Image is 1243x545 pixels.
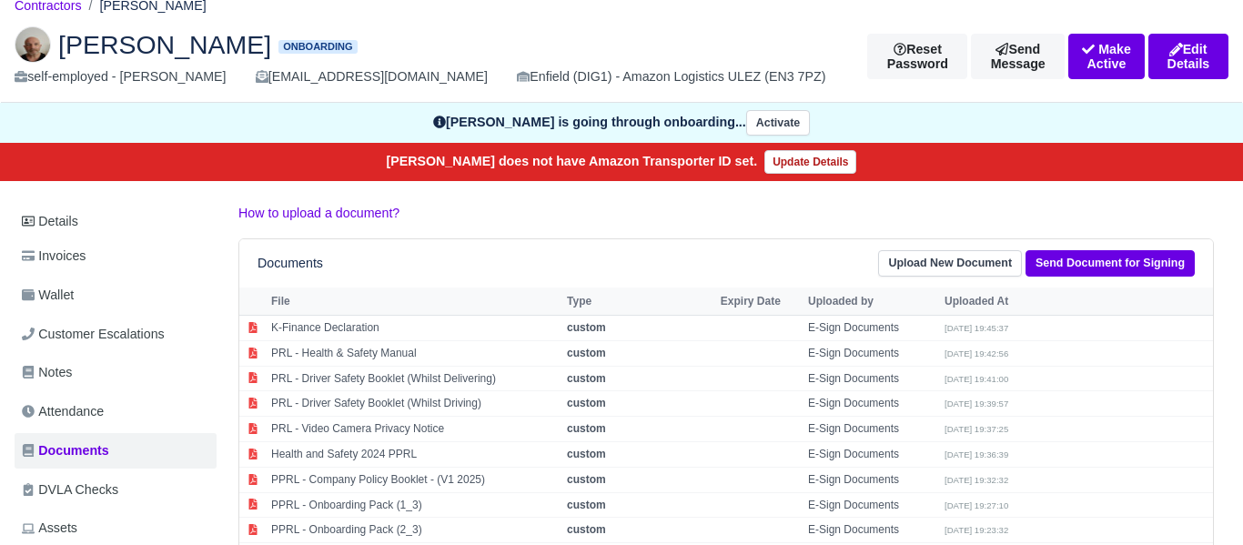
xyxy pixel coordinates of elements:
td: E-Sign Documents [803,492,940,518]
td: PPRL - Company Policy Booklet - (V1 2025) [267,467,562,492]
a: Upload New Document [878,250,1022,277]
a: Documents [15,433,217,469]
td: E-Sign Documents [803,391,940,417]
a: How to upload a document? [238,206,399,220]
td: K-Finance Declaration [267,315,562,340]
th: Expiry Date [716,288,803,315]
strong: custom [567,473,606,486]
div: [EMAIL_ADDRESS][DOMAIN_NAME] [256,66,488,87]
a: Edit Details [1148,34,1228,79]
span: [PERSON_NAME] [58,32,271,57]
a: Invoices [15,238,217,274]
span: DVLA Checks [22,479,118,500]
td: PRL - Video Camera Privacy Notice [267,417,562,442]
th: File [267,288,562,315]
td: E-Sign Documents [803,366,940,391]
a: Details [15,205,217,238]
small: [DATE] 19:45:37 [945,323,1008,333]
th: Uploaded by [803,288,940,315]
small: [DATE] 19:32:32 [945,475,1008,485]
span: Onboarding [278,40,357,54]
a: DVLA Checks [15,472,217,508]
strong: custom [567,397,606,409]
button: Reset Password [867,34,967,79]
small: [DATE] 19:27:10 [945,500,1008,510]
td: PPRL - Onboarding Pack (2_3) [267,518,562,543]
button: Activate [746,110,810,136]
td: E-Sign Documents [803,340,940,366]
th: Uploaded At [940,288,1076,315]
h6: Documents [258,256,323,271]
small: [DATE] 19:42:56 [945,348,1008,358]
small: [DATE] 19:23:32 [945,525,1008,535]
span: Assets [22,518,77,539]
strong: custom [567,321,606,334]
td: E-Sign Documents [803,441,940,467]
a: Notes [15,355,217,390]
th: Type [562,288,716,315]
div: Jason Russon [1,12,1242,103]
small: [DATE] 19:41:00 [945,374,1008,384]
span: Documents [22,440,109,461]
a: Customer Escalations [15,317,217,352]
span: Invoices [22,246,86,267]
div: self-employed - [PERSON_NAME] [15,66,227,87]
div: Enfield (DIG1) - Amazon Logistics ULEZ (EN3 7PZ) [517,66,825,87]
td: PRL - Driver Safety Booklet (Whilst Delivering) [267,366,562,391]
strong: custom [567,499,606,511]
span: Customer Escalations [22,324,165,345]
small: [DATE] 19:37:25 [945,424,1008,434]
strong: custom [567,523,606,536]
a: Send Document for Signing [1026,250,1195,277]
td: E-Sign Documents [803,518,940,543]
td: PPRL - Onboarding Pack (1_3) [267,492,562,518]
td: E-Sign Documents [803,315,940,340]
span: Wallet [22,285,74,306]
span: Notes [22,362,72,383]
td: E-Sign Documents [803,467,940,492]
strong: custom [567,372,606,385]
iframe: Chat Widget [1152,458,1243,545]
strong: custom [567,448,606,460]
a: Wallet [15,278,217,313]
small: [DATE] 19:39:57 [945,399,1008,409]
strong: custom [567,422,606,435]
a: Send Message [971,34,1065,79]
td: PRL - Driver Safety Booklet (Whilst Driving) [267,391,562,417]
strong: custom [567,347,606,359]
small: [DATE] 19:36:39 [945,449,1008,459]
a: Attendance [15,394,217,429]
td: Health and Safety 2024 PPRL [267,441,562,467]
span: Attendance [22,401,104,422]
a: Update Details [764,150,856,174]
td: E-Sign Documents [803,417,940,442]
button: Make Active [1068,34,1145,79]
td: PRL - Health & Safety Manual [267,340,562,366]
